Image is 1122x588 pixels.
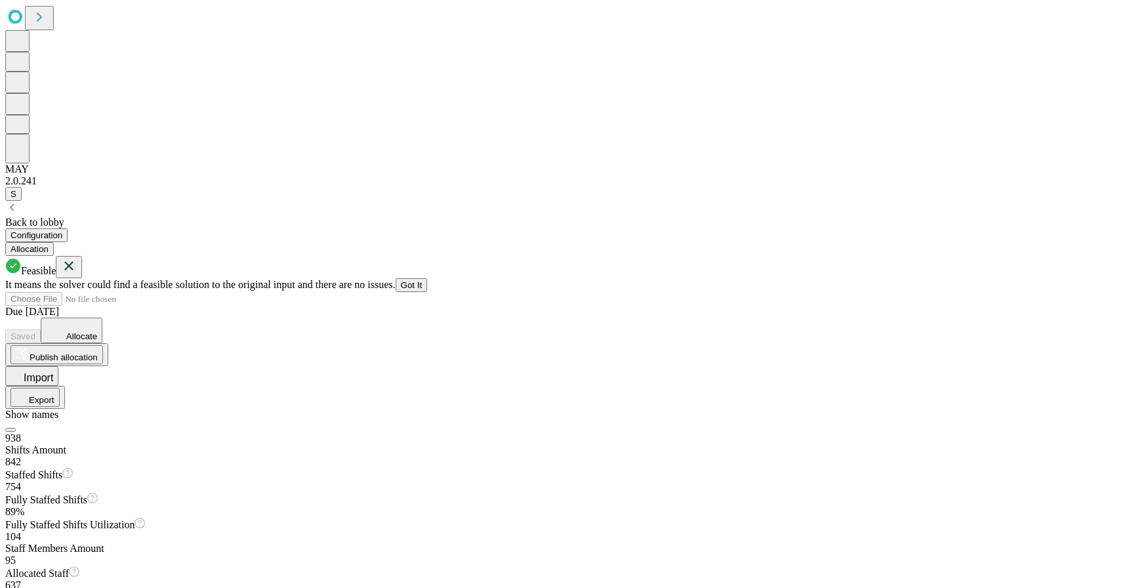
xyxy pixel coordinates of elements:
[10,331,35,341] span: Saved
[5,279,396,290] span: It means the solver could find a feasible solution to the original input and there are no issues.
[66,331,97,341] span: Allocate
[5,242,54,256] button: Allocation
[5,343,108,366] button: Publish allocation
[5,543,104,554] span: Staff Members Amount
[5,456,1117,468] div: 842
[5,469,62,480] span: Staffed Shifts
[21,265,56,276] span: Feasible
[5,366,58,386] button: Import
[10,388,60,407] button: Export
[41,318,102,343] button: Allocate
[396,278,428,292] button: Got It
[5,432,1117,444] div: 938
[10,189,16,199] span: S
[5,228,68,242] button: Configuration
[24,372,53,383] span: Import
[5,506,1117,518] div: 89%
[5,163,1117,175] div: MAY
[5,531,1117,543] div: 104
[5,568,69,579] span: Allocated Staff
[5,555,1117,566] div: 95
[5,386,65,409] button: Export
[5,329,41,343] button: Saved
[10,345,103,364] button: Publish allocation
[5,494,87,505] span: Fully Staffed Shifts
[5,481,1117,493] div: 754
[5,306,59,317] span: Due [DATE]
[5,175,1117,187] div: 2.0.241
[5,444,66,455] span: Shifts Amount
[5,187,22,201] button: S
[5,409,58,420] span: Show names
[5,519,135,530] span: Fully Staffed Shifts Utilization
[5,217,1117,228] div: Back to lobby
